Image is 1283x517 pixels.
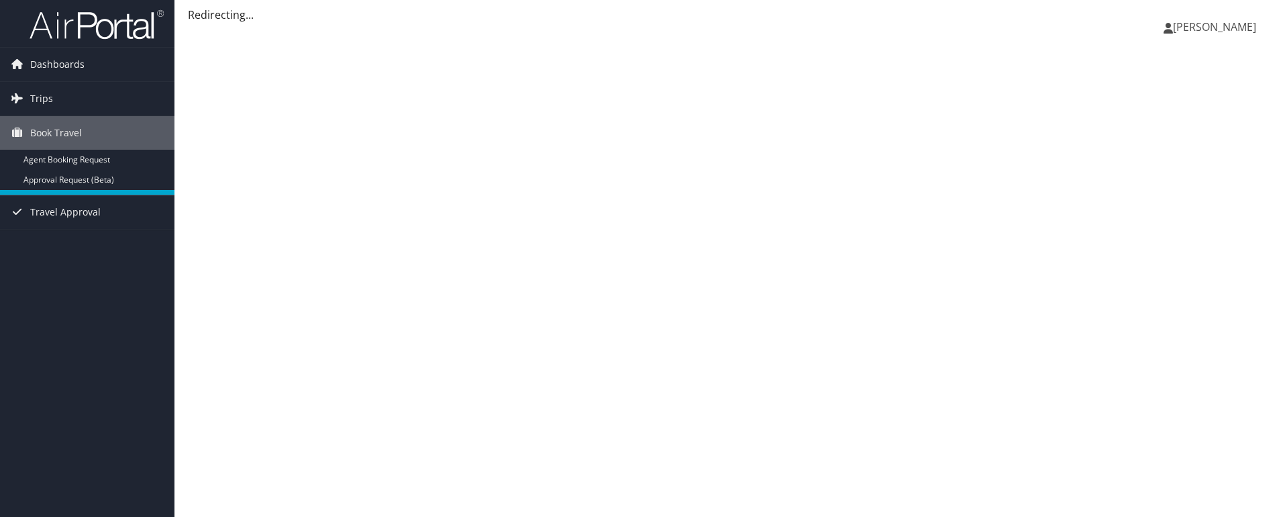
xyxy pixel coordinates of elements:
span: [PERSON_NAME] [1173,19,1256,34]
span: Dashboards [30,48,85,81]
span: Book Travel [30,116,82,150]
span: Travel Approval [30,195,101,229]
a: [PERSON_NAME] [1164,7,1270,47]
span: Trips [30,82,53,115]
div: Redirecting... [188,7,1270,23]
img: airportal-logo.png [30,9,164,40]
